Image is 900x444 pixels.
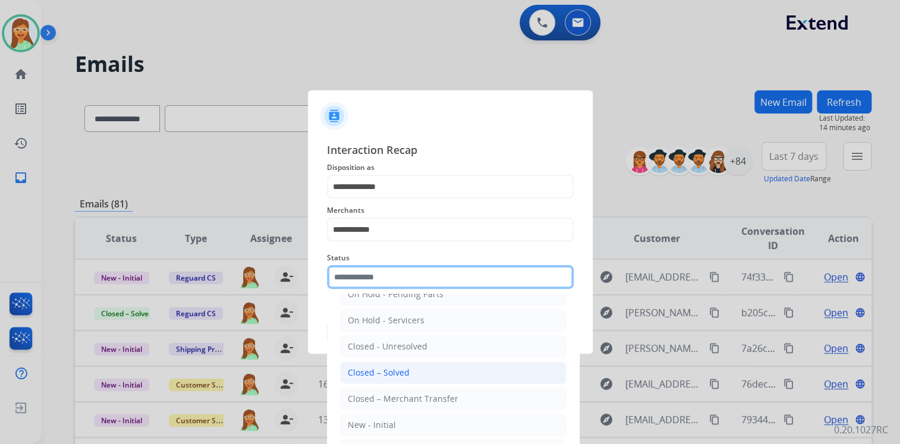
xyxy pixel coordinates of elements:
span: Merchants [327,203,574,218]
div: On Hold - Servicers [348,314,424,326]
span: Status [327,251,574,265]
p: 0.20.1027RC [834,423,888,437]
img: contactIcon [320,102,348,130]
div: New - Initial [348,419,396,431]
span: Disposition as [327,160,574,175]
div: Closed – Merchant Transfer [348,393,458,405]
div: Closed – Solved [348,367,410,379]
span: Interaction Recap [327,141,574,160]
div: Closed - Unresolved [348,341,427,352]
div: On Hold - Pending Parts [348,288,443,300]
